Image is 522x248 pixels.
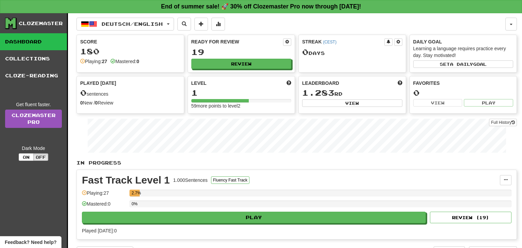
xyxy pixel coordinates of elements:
button: On [19,153,34,161]
div: 19 [191,48,292,56]
span: Open feedback widget [5,239,56,246]
div: Favorites [413,80,514,87]
div: 1 [191,89,292,97]
button: View [302,99,402,107]
span: Score more points to level up [286,80,291,87]
button: Review (19) [430,212,511,223]
span: Played [DATE]: 0 [82,228,117,233]
strong: 0 [80,100,83,106]
button: Play [464,99,513,107]
button: More stats [211,18,225,31]
button: Full History [489,119,517,126]
div: New / Review [80,99,180,106]
button: Deutsch/English [76,18,174,31]
span: 0 [302,47,309,57]
div: Ready for Review [191,38,283,45]
span: 0 [80,88,87,97]
button: Off [33,153,48,161]
div: sentences [80,89,180,97]
p: In Progress [76,159,517,166]
button: Search sentences [177,18,191,31]
button: Add sentence to collection [194,18,208,31]
button: Fluency Fast Track [211,176,249,184]
div: Dark Mode [5,145,62,152]
div: Playing: [80,58,107,65]
span: Played [DATE] [80,80,116,87]
div: Score [80,38,180,45]
span: Level [191,80,207,87]
div: Clozemaster [19,20,63,27]
a: (CEST) [323,40,336,44]
div: 2.7% [132,190,140,196]
div: Get fluent faster. [5,101,62,108]
div: 0 [413,89,514,97]
button: Review [191,59,292,69]
div: 1.000 Sentences [173,177,208,184]
span: Deutsch / English [102,21,163,27]
strong: 27 [102,59,107,64]
div: Playing: 27 [82,190,126,201]
div: 59 more points to level 2 [191,102,292,109]
div: Streak [302,38,384,45]
span: a daily [450,62,473,66]
div: Mastered: 0 [82,201,126,212]
strong: 0 [95,100,98,106]
div: Daily Goal [413,38,514,45]
div: Fast Track Level 1 [82,175,170,185]
div: Day s [302,48,402,57]
div: 180 [80,47,180,56]
strong: 0 [137,59,139,64]
button: View [413,99,463,107]
button: Play [82,212,426,223]
span: 1.283 [302,88,334,97]
a: ClozemasterPro [5,110,62,128]
strong: End of summer sale! 🚀 30% off Clozemaster Pro now through [DATE]! [161,3,361,10]
span: This week in points, UTC [398,80,402,87]
div: Learning a language requires practice every day. Stay motivated! [413,45,514,59]
div: rd [302,89,402,97]
div: Mastered: [110,58,139,65]
button: Seta dailygoal [413,60,514,68]
span: Leaderboard [302,80,339,87]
